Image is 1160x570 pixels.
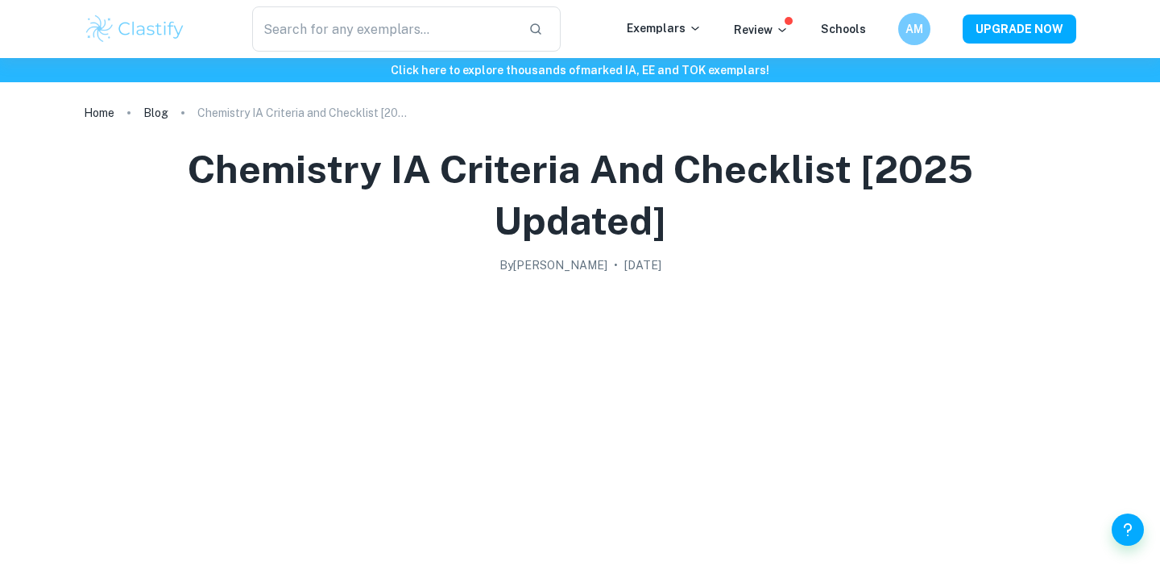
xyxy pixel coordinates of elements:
[84,13,186,45] img: Clastify logo
[1112,514,1144,546] button: Help and Feedback
[624,256,661,274] h2: [DATE]
[84,102,114,124] a: Home
[3,61,1157,79] h6: Click here to explore thousands of marked IA, EE and TOK exemplars !
[734,21,789,39] p: Review
[905,20,924,38] h6: AM
[197,104,407,122] p: Chemistry IA Criteria and Checklist [2025 updated]
[252,6,516,52] input: Search for any exemplars...
[627,19,702,37] p: Exemplars
[614,256,618,274] p: •
[103,144,1057,247] h1: Chemistry IA Criteria and Checklist [2025 updated]
[898,13,930,45] button: AM
[143,102,168,124] a: Blog
[963,15,1076,44] button: UPGRADE NOW
[499,256,607,274] h2: By [PERSON_NAME]
[821,23,866,35] a: Schools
